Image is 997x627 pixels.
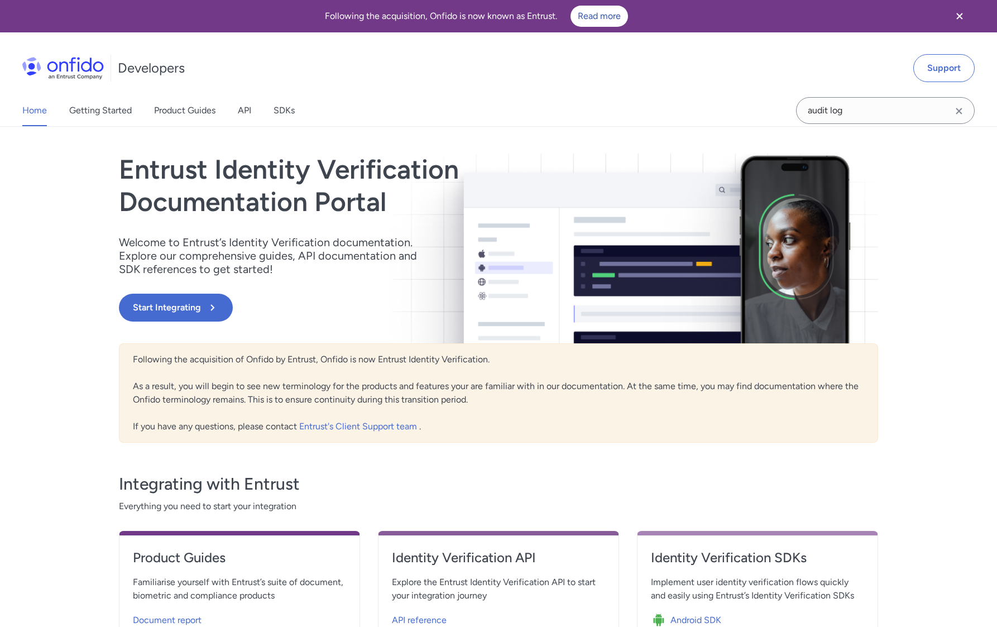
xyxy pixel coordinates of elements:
span: Android SDK [670,614,721,627]
a: Entrust's Client Support team [299,421,419,432]
a: SDKs [274,95,295,126]
svg: Clear search field button [952,104,966,118]
a: API [238,95,251,126]
span: Explore the Entrust Identity Verification API to start your integration journey [392,576,605,602]
button: Start Integrating [119,294,233,322]
a: Read more [571,6,628,27]
span: Familiarise yourself with Entrust’s suite of document, biometric and compliance products [133,576,346,602]
span: API reference [392,614,447,627]
h4: Identity Verification SDKs [651,549,864,567]
h4: Product Guides [133,549,346,567]
span: Implement user identity verification flows quickly and easily using Entrust’s Identity Verificati... [651,576,864,602]
span: Everything you need to start your integration [119,500,878,513]
div: Following the acquisition, Onfido is now known as Entrust. [13,6,939,27]
a: Start Integrating [119,294,650,322]
svg: Close banner [953,9,966,23]
h3: Integrating with Entrust [119,473,878,495]
h1: Entrust Identity Verification Documentation Portal [119,154,650,218]
a: Support [913,54,975,82]
span: Document report [133,614,202,627]
a: Product Guides [154,95,215,126]
a: Getting Started [69,95,132,126]
input: Onfido search input field [796,97,975,124]
h4: Identity Verification API [392,549,605,567]
button: Close banner [939,2,980,30]
div: Following the acquisition of Onfido by Entrust, Onfido is now Entrust Identity Verification. As a... [119,343,878,443]
a: Home [22,95,47,126]
p: Welcome to Entrust’s Identity Verification documentation. Explore our comprehensive guides, API d... [119,236,432,276]
h1: Developers [118,59,185,77]
img: Onfido Logo [22,57,104,79]
a: Identity Verification SDKs [651,549,864,576]
a: Product Guides [133,549,346,576]
a: Identity Verification API [392,549,605,576]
